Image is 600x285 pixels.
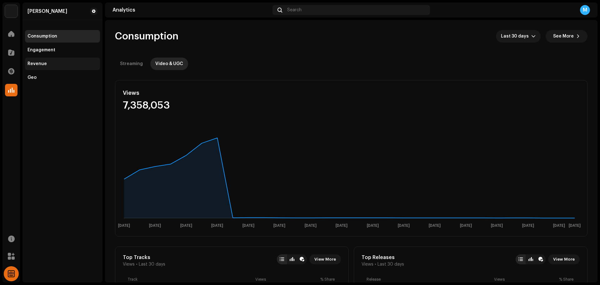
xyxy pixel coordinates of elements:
div: dropdown trigger [531,30,536,43]
span: • [375,262,376,267]
text: [DATE] [491,224,503,228]
div: Top Releases [362,254,404,261]
re-m-nav-item: Geo [25,71,100,84]
div: Top Tracks [123,254,165,261]
div: Views [255,277,318,282]
div: Release [367,277,492,282]
div: Analytics [112,8,270,13]
span: View More [314,253,336,266]
re-m-nav-item: Consumption [25,30,100,43]
re-m-nav-item: Revenue [25,58,100,70]
div: Track [128,277,253,282]
div: % Share [559,277,575,282]
div: Video & UGC [155,58,183,70]
div: M [580,5,590,15]
re-m-nav-item: Engagement [25,44,100,56]
span: Last 30 days [377,262,404,267]
span: Consumption [115,30,178,43]
div: Views [494,277,557,282]
text: [DATE] [336,224,347,228]
span: View More [553,253,575,266]
text: [DATE] [398,224,410,228]
div: 7,358,053 [123,100,265,110]
text: [DATE] [273,224,285,228]
div: Consumption [27,34,57,39]
span: Last 30 days [501,30,531,43]
span: See More [553,30,574,43]
div: Geo [27,75,37,80]
text: [DATE] [242,224,254,228]
div: Views [123,88,265,98]
span: Views [123,262,135,267]
div: Open Intercom Messenger [4,266,19,281]
text: [DATE] [305,224,317,228]
text: [DATE] [522,224,534,228]
text: [DATE] [180,224,192,228]
span: Search [287,8,302,13]
text: [DATE] [553,224,565,228]
button: View More [309,254,341,264]
text: [DATE] [118,224,130,228]
button: See More [546,30,587,43]
img: 08840394-dc3e-4720-a77a-6adfc2e10f9d [5,5,17,18]
text: [DATE] [149,224,161,228]
div: Engagement [27,48,55,53]
span: Last 30 days [139,262,165,267]
text: [DATE] [429,224,441,228]
div: Revenue [27,61,47,66]
button: View More [548,254,580,264]
text: [DATE] [367,224,379,228]
span: • [136,262,137,267]
div: % Share [320,277,336,282]
div: Streaming [120,58,143,70]
text: [DATE] [211,224,223,228]
text: [DATE] [460,224,472,228]
span: Views [362,262,373,267]
text: [DATE] [569,224,581,228]
div: Muhammad Ershad [27,9,67,14]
